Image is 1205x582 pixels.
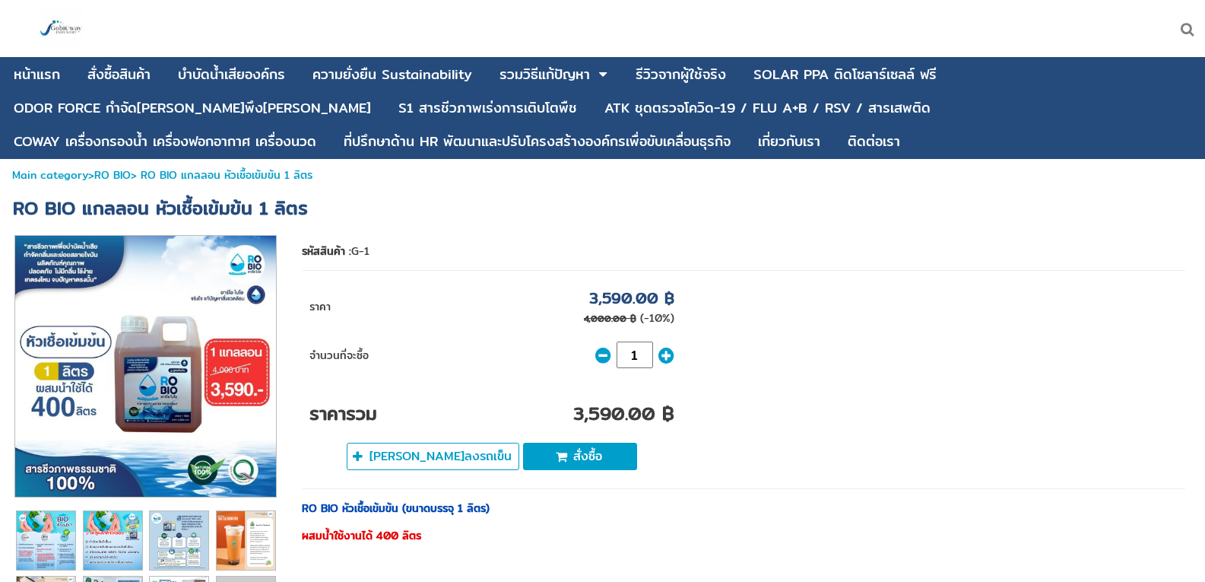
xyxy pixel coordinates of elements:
[87,68,151,81] div: สั่งซื้อสินค้า
[499,68,590,81] div: รวมวิธีแก้ปัญหา
[150,511,208,570] img: 22346ad6c85c4ff689454f385e45bf32
[302,376,416,435] td: ราคารวม
[217,511,275,570] img: c5d086efc79f4d469cf23441bc54db9e
[753,68,937,81] div: SOLAR PPA ติดโซลาร์เซลล์ ฟรี
[178,60,285,89] a: บําบัดน้ำเสียองค์กร
[312,60,472,89] a: ความยั่งยืน Sustainability
[302,527,421,544] strong: ผสมน้ำใช้งานได้ 400 ลิตร
[636,68,726,81] div: รีวิวจากผู้ใช้จริง
[758,135,820,148] div: เกี่ยวกับเรา
[589,286,674,310] p: 3,590.00 ฿
[398,101,577,115] div: S1 สารชีวภาพเร่งการเติบโตพืช
[302,278,416,334] td: ราคา
[87,60,151,89] a: สั่งซื้อสินค้า
[573,447,602,466] span: สั่งซื้อ
[312,68,472,81] div: ความยั่งยืน Sustainability
[38,6,84,52] img: large-1644130236041.jpg
[14,101,371,115] div: ODOR FORCE กำจัด[PERSON_NAME]พึง[PERSON_NAME]
[13,193,308,222] span: RO BIO แกลลอน หัวเชื้อเข้มข้น 1 ลิตร
[848,127,900,156] a: ติดต่อเรา
[848,135,900,148] div: ติดต่อเรา
[636,60,726,89] a: รีวิวจากผู้ใช้จริง
[344,135,731,148] div: ที่ปรึกษาด้าน HR พัฒนาและปรับโครงสร้างองค์กรเพื่อขับเคลื่อนธุรกิจ
[309,347,369,364] span: จำนวนที่จะซื้อ
[302,243,351,259] b: รหัสสินค้า :
[94,167,131,183] a: RO BIO
[758,127,820,156] a: เกี่ยวกับเรา
[12,167,88,183] a: Main category
[416,376,682,435] td: 3,590.00 ฿
[398,94,577,122] a: S1 สารชีวภาพเร่งการเติบโตพืช
[178,68,285,81] div: บําบัดน้ำเสียองค์กร
[523,443,637,470] button: สั่งซื้อ
[369,447,512,466] span: [PERSON_NAME]ลงรถเข็น
[14,135,316,148] div: COWAY เครื่องกรองน้ำ เครื่องฟอกอากาศ เครื่องนวด
[499,60,590,89] a: รวมวิธีแก้ปัญหา
[84,511,142,570] img: 590f9545f44846a185cfe197ad74d7bc
[604,101,931,115] div: ATK ชุดตรวจโควิด-19 / FLU A+B / RSV / สารเสพติด
[640,310,674,326] span: (-10%)
[17,511,75,570] img: e1fa0145faf34ce69a081c882879e26e
[344,127,731,156] a: ที่ปรึกษาด้าน HR พัฒนาและปรับโครงสร้างองค์กรเพื่อขับเคลื่อนธุรกิจ
[14,68,60,81] div: หน้าแรก
[15,236,276,497] img: 8878413a97944e3f8fca15d0eb43459c
[753,60,937,89] a: SOLAR PPA ติดโซลาร์เซลล์ ฟรี
[14,60,60,89] a: หน้าแรก
[351,243,369,259] span: G-1
[604,94,931,122] a: ATK ชุดตรวจโควิด-19 / FLU A+B / RSV / สารเสพติด
[14,94,371,122] a: ODOR FORCE กำจัด[PERSON_NAME]พึง[PERSON_NAME]
[302,500,490,517] strong: RO BIO หัวเชื้อเข้มข้น (ขนาดบรรจุ 1 ลิตร)
[584,311,636,326] p: 4,000.00 ฿
[14,127,316,156] a: COWAY เครื่องกรองน้ำ เครื่องฟอกอากาศ เครื่องนวด
[347,443,519,470] button: [PERSON_NAME]ลงรถเข็น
